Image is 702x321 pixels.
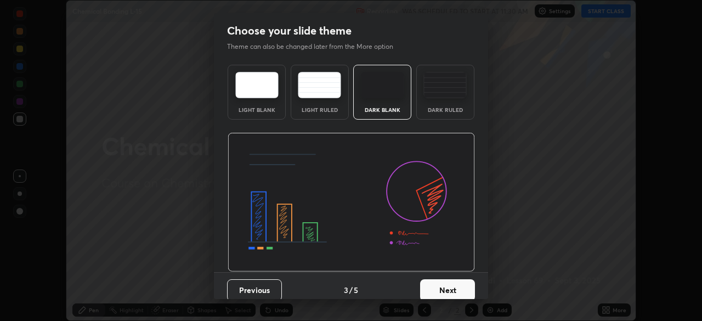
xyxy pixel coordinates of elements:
img: darkTheme.f0cc69e5.svg [361,72,404,98]
button: Next [420,279,475,301]
div: Dark Ruled [423,107,467,112]
h4: 5 [354,284,358,296]
img: darkRuledTheme.de295e13.svg [423,72,467,98]
div: Light Blank [235,107,279,112]
img: darkThemeBanner.d06ce4a2.svg [228,133,475,272]
h4: / [349,284,353,296]
h4: 3 [344,284,348,296]
p: Theme can also be changed later from the More option [227,42,405,52]
h2: Choose your slide theme [227,24,352,38]
img: lightRuledTheme.5fabf969.svg [298,72,341,98]
button: Previous [227,279,282,301]
img: lightTheme.e5ed3b09.svg [235,72,279,98]
div: Light Ruled [298,107,342,112]
div: Dark Blank [360,107,404,112]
